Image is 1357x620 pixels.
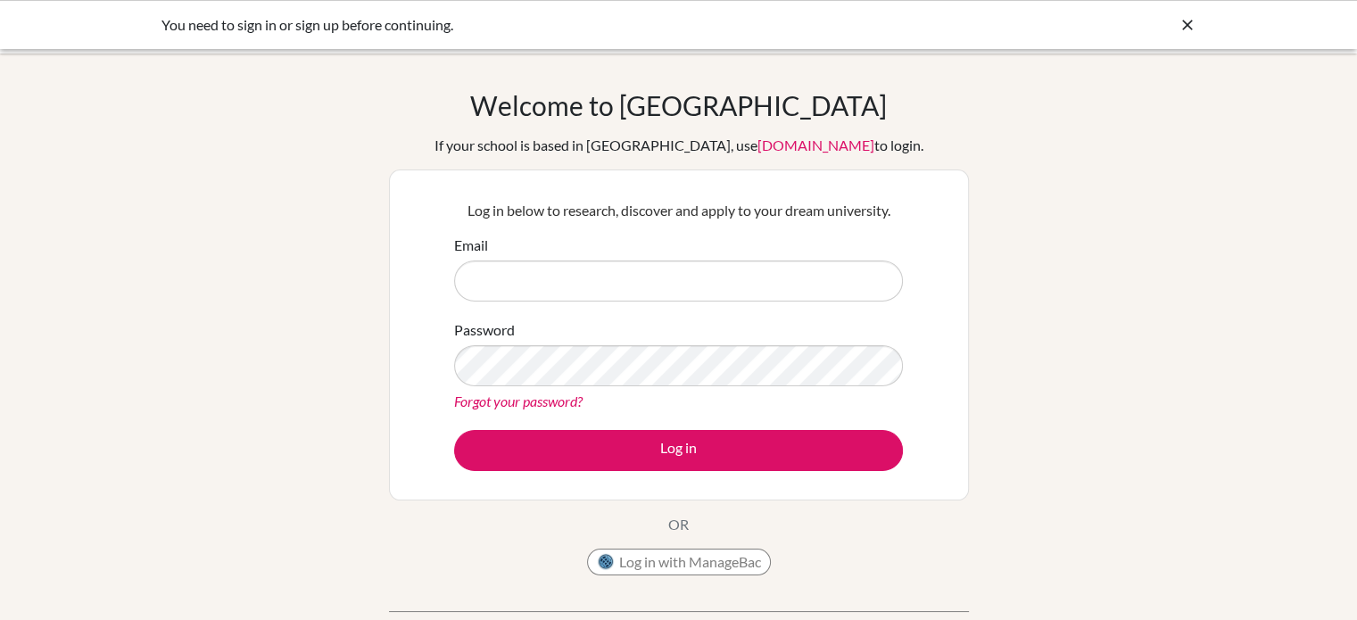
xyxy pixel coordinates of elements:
[668,514,689,535] p: OR
[454,235,488,256] label: Email
[161,14,929,36] div: You need to sign in or sign up before continuing.
[454,319,515,341] label: Password
[587,549,771,575] button: Log in with ManageBac
[454,393,583,409] a: Forgot your password?
[454,200,903,221] p: Log in below to research, discover and apply to your dream university.
[470,89,887,121] h1: Welcome to [GEOGRAPHIC_DATA]
[434,135,923,156] div: If your school is based in [GEOGRAPHIC_DATA], use to login.
[757,136,874,153] a: [DOMAIN_NAME]
[454,430,903,471] button: Log in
